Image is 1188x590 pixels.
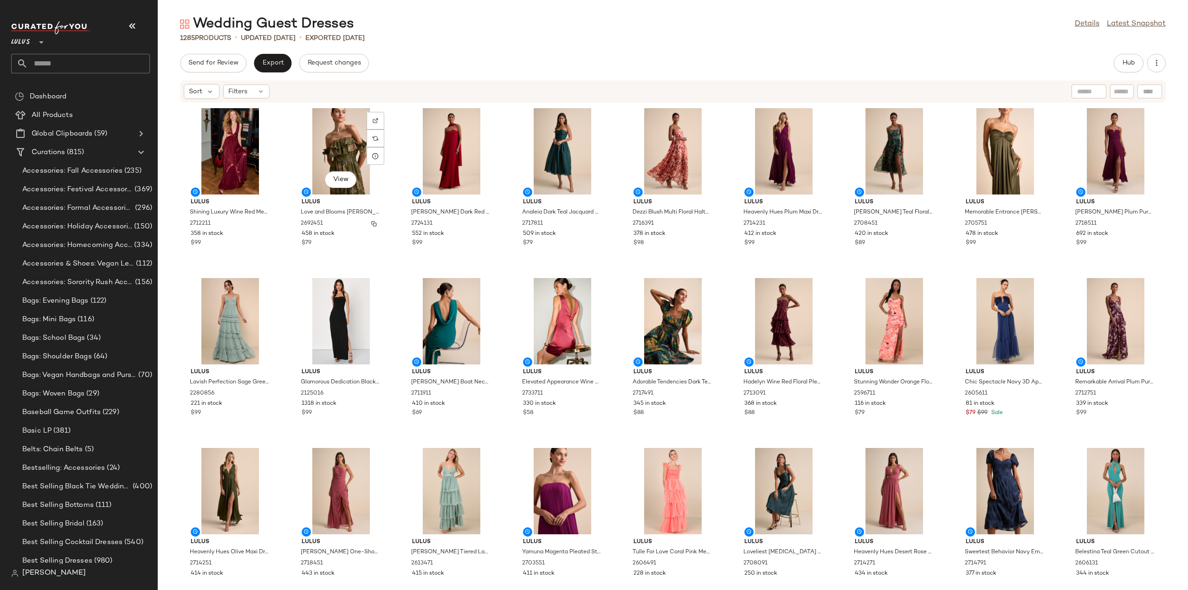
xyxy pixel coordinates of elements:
[123,537,143,548] span: (540)
[411,208,490,217] span: [PERSON_NAME] Dark Red Pleated Strapless Dress and Scarf Set
[22,221,132,232] span: Accessories: Holiday Accessories
[92,129,107,139] span: (59)
[294,278,388,364] img: 10433641_2125016.jpg
[977,409,988,417] span: $99
[965,220,987,228] span: 2705751
[1075,559,1098,568] span: 2606131
[89,296,107,306] span: (122)
[633,570,666,578] span: 228 in stock
[744,570,777,578] span: 250 in stock
[299,32,302,44] span: •
[523,400,556,408] span: 330 in stock
[188,59,239,67] span: Send for Review
[22,184,133,195] span: Accessories: Festival Accessories
[131,481,152,492] span: (400)
[855,409,865,417] span: $79
[626,448,720,534] img: 12555541_2606491.jpg
[744,409,755,417] span: $88
[854,548,933,557] span: Heavenly Hues Desert Rose Maxi Dress
[22,481,131,492] span: Best Selling Black Tie Wedding Guest
[743,208,822,217] span: Heavenly Hues Plum Maxi Dress
[123,166,142,176] span: (235)
[633,559,656,568] span: 2606491
[84,389,99,399] span: (29)
[22,314,76,325] span: Bags: Mini Bags
[92,556,113,566] span: (980)
[958,108,1052,195] img: 2705751_04_side_2025-07-08.jpg
[191,570,223,578] span: 414 in stock
[966,538,1045,546] span: Lulus
[966,368,1045,376] span: Lulus
[132,240,152,251] span: (334)
[190,559,212,568] span: 2714251
[523,230,556,238] span: 509 in stock
[847,108,941,195] img: 2708451_02_fullbody_2025-08-13.jpg
[411,389,431,398] span: 2711911
[92,351,108,362] span: (64)
[22,296,89,306] span: Bags: Evening Bags
[183,108,277,195] img: 12992501_2712211.jpg
[32,129,92,139] span: Global Clipboards
[522,220,543,228] span: 2717811
[855,198,934,207] span: Lulus
[302,239,311,247] span: $79
[633,389,653,398] span: 2717491
[744,198,823,207] span: Lulus
[411,548,490,557] span: [PERSON_NAME] Tiered Lace Maxi Dress
[855,400,886,408] span: 116 in stock
[626,108,720,195] img: 2716391_02_front_2025-08-18.jpg
[22,568,86,579] span: [PERSON_NAME]
[412,538,491,546] span: Lulus
[305,33,365,43] p: Exported [DATE]
[183,448,277,534] img: 2714251_02_front_2025-08-19.jpg
[1069,108,1162,195] img: 2718511_02_front_2025-08-18.jpg
[411,220,433,228] span: 2724131
[744,538,823,546] span: Lulus
[32,110,73,121] span: All Products
[854,208,933,217] span: [PERSON_NAME] Teal Floral Sleeveless Midi Dress
[958,278,1052,364] img: 12427361_2605611.jpg
[411,559,433,568] span: 2613471
[11,32,30,48] span: Lulus
[1075,220,1097,228] span: 2718511
[105,463,120,473] span: (24)
[30,91,66,102] span: Dashboard
[855,538,934,546] span: Lulus
[22,166,123,176] span: Accessories: Fall Accessories
[405,278,498,364] img: 2711911_02_fullbody_2025-08-13.jpg
[744,368,823,376] span: Lulus
[633,378,711,387] span: Adorable Tendencies Dark Teal Floral Puff Sleeve Midi Dress
[302,538,381,546] span: Lulus
[744,230,776,238] span: 412 in stock
[22,259,134,269] span: Accessories & Shoes: Vegan Leather
[1076,570,1109,578] span: 344 in stock
[1076,409,1086,417] span: $99
[1075,19,1099,30] a: Details
[965,378,1044,387] span: Chic Spectacle Navy 3D Applique Strapless Maxi Dress
[743,220,765,228] span: 2714231
[134,259,152,269] span: (112)
[523,409,533,417] span: $58
[132,221,152,232] span: (150)
[190,389,214,398] span: 2280856
[1076,538,1155,546] span: Lulus
[847,278,941,364] img: 12538681_2596711.jpg
[966,198,1045,207] span: Lulus
[52,426,71,436] span: (381)
[522,378,601,387] span: Elevated Appearance Wine Red Satin Open Back Mini Dress
[522,389,543,398] span: 2733711
[333,176,349,183] span: View
[412,239,422,247] span: $99
[191,400,222,408] span: 221 in stock
[1075,389,1096,398] span: 2712751
[11,570,19,577] img: svg%3e
[190,548,269,557] span: Heavenly Hues Olive Maxi Dress
[1075,378,1154,387] span: Remarkable Arrival Plum Purple Floral Sleeveless Maxi Dress
[180,35,195,42] span: 1285
[958,448,1052,534] img: 2714791_01_hero_2025-08-13.jpg
[22,240,132,251] span: Accessories: Homecoming Accessories
[1069,448,1162,534] img: 12506001_2606131.jpg
[1114,54,1143,72] button: Hub
[855,368,934,376] span: Lulus
[301,378,380,387] span: Glamorous Dedication Black Sleeveless Column Maxi Dress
